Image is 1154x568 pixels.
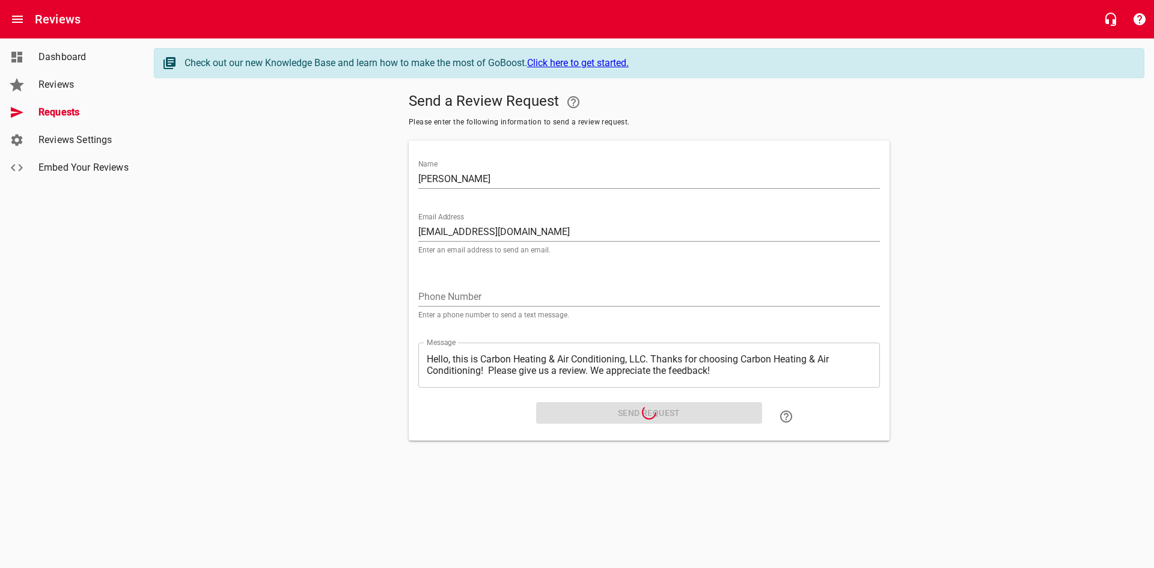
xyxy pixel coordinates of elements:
[409,117,890,129] span: Please enter the following information to send a review request.
[418,160,438,168] label: Name
[418,311,880,319] p: Enter a phone number to send a text message.
[38,50,130,64] span: Dashboard
[38,133,130,147] span: Reviews Settings
[427,353,872,376] textarea: Hello, this is Carbon Heating & Air Conditioning, LLC. Thanks for choosing Carbon Heating & Air C...
[38,78,130,92] span: Reviews
[3,5,32,34] button: Open drawer
[1125,5,1154,34] button: Support Portal
[418,246,880,254] p: Enter an email address to send an email.
[559,88,588,117] a: Your Google or Facebook account must be connected to "Send a Review Request"
[1096,5,1125,34] button: Live Chat
[409,88,890,117] h5: Send a Review Request
[772,402,801,431] a: Learn how to "Send a Review Request"
[527,57,629,69] a: Click here to get started.
[185,56,1132,70] div: Check out our new Knowledge Base and learn how to make the most of GoBoost.
[38,105,130,120] span: Requests
[38,160,130,175] span: Embed Your Reviews
[418,213,464,221] label: Email Address
[35,10,81,29] h6: Reviews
